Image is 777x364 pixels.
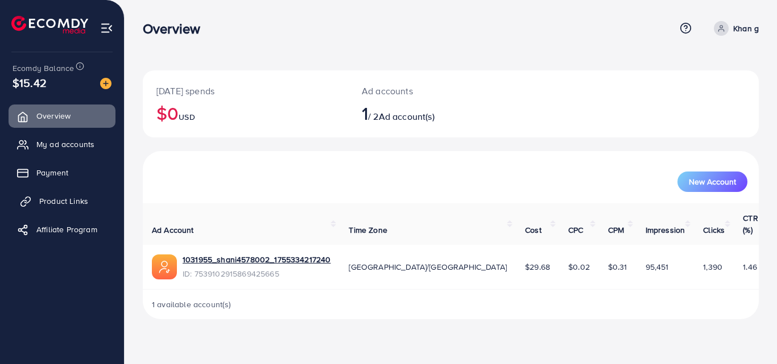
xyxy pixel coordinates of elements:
a: Payment [9,161,115,184]
span: [GEOGRAPHIC_DATA]/[GEOGRAPHIC_DATA] [349,261,507,273]
span: Ad Account [152,224,194,236]
span: Affiliate Program [36,224,97,235]
span: Time Zone [349,224,387,236]
p: Khan g [733,22,759,35]
span: Payment [36,167,68,178]
span: $0.02 [568,261,590,273]
a: Khan g [709,21,759,36]
h3: Overview [143,20,209,37]
span: CTR (%) [743,212,758,235]
span: ID: 7539102915869425665 [183,268,330,279]
span: Impression [646,224,685,236]
span: Ecomdy Balance [13,62,74,74]
button: New Account [677,171,747,192]
img: image [100,78,111,89]
img: logo [11,16,88,34]
img: menu [100,22,113,35]
span: New Account [689,178,736,186]
span: $29.68 [525,261,550,273]
span: 1.46 [743,261,757,273]
span: CPM [608,224,624,236]
span: CPC [568,224,583,236]
span: $0.31 [608,261,627,273]
span: Overview [36,110,71,122]
img: ic-ads-acc.e4c84228.svg [152,254,177,279]
a: Product Links [9,190,115,212]
span: 1 available account(s) [152,299,232,310]
span: My ad accounts [36,139,94,150]
span: 1 [362,100,368,126]
span: 1,390 [703,261,722,273]
span: Clicks [703,224,725,236]
a: My ad accounts [9,133,115,156]
span: Cost [525,224,542,236]
span: 95,451 [646,261,669,273]
a: Affiliate Program [9,218,115,241]
p: [DATE] spends [156,84,334,98]
h2: / 2 [362,102,489,124]
iframe: Chat [729,313,768,355]
h2: $0 [156,102,334,124]
span: Product Links [39,195,88,207]
span: Ad account(s) [379,110,435,123]
span: USD [179,111,195,123]
span: $15.42 [13,74,47,91]
a: Overview [9,104,115,127]
a: 1031955_shani4578002_1755334217240 [183,254,330,265]
p: Ad accounts [362,84,489,98]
